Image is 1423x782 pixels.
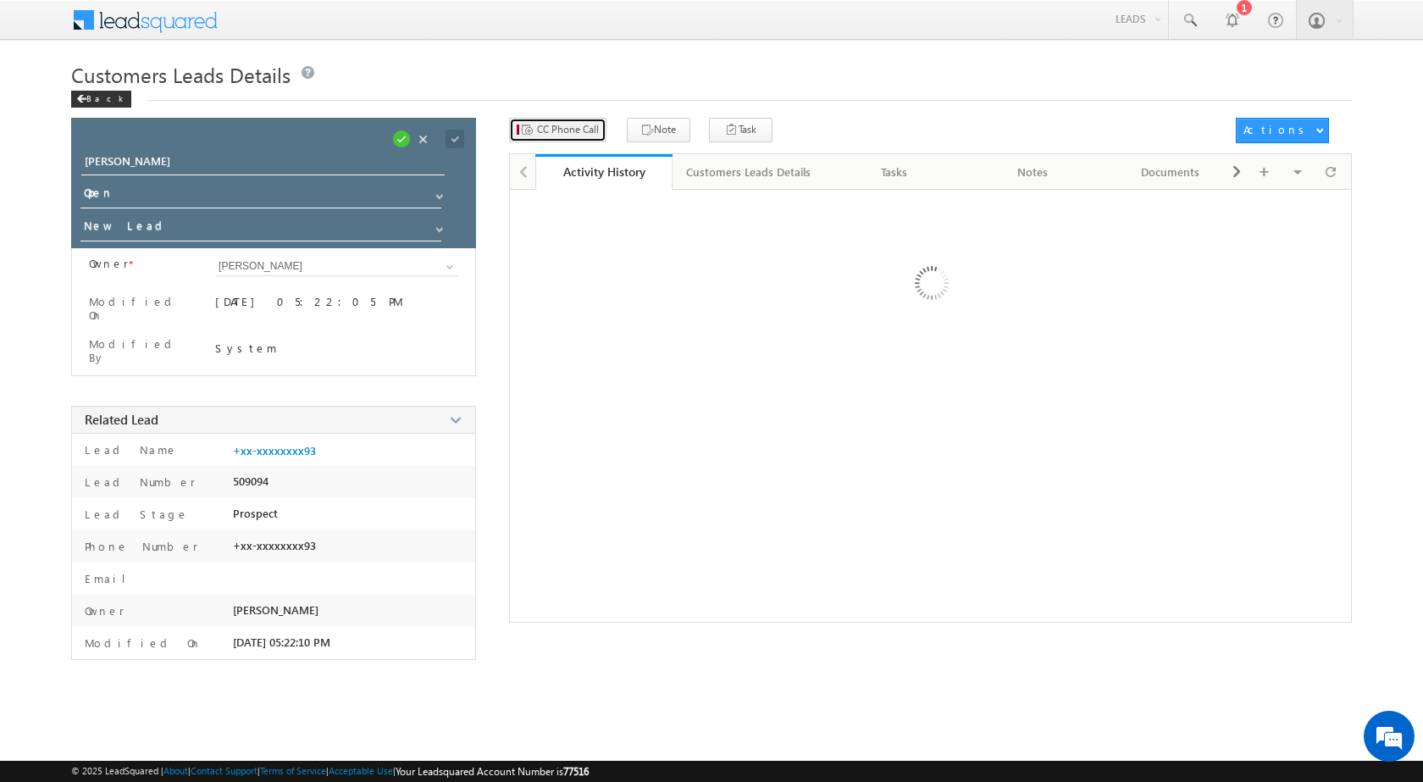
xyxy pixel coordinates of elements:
[215,341,458,356] div: System
[964,154,1102,190] a: Notes
[686,162,811,182] div: Customers Leads Details
[535,154,673,190] a: Activity History
[71,763,589,779] span: © 2025 LeadSquared | | | | |
[673,154,826,190] a: Customers Leads Details
[563,765,589,778] span: 77516
[22,157,309,507] textarea: Type your message and hit 'Enter'
[1116,162,1225,182] div: Documents
[826,154,964,190] a: Tasks
[627,118,690,142] button: Note
[437,258,458,275] a: Show All Items
[81,152,445,175] input: Opportunity Name Opportunity Name
[89,295,194,322] label: Modified On
[71,91,131,108] div: Back
[191,765,257,776] a: Contact Support
[1102,154,1240,190] a: Documents
[80,442,178,458] label: Lead Name
[215,257,458,276] input: Type to Search
[537,122,599,137] span: CC Phone Call
[396,765,589,778] span: Your Leadsquared Account Number is
[80,215,440,241] input: Stage
[329,765,393,776] a: Acceptable Use
[839,162,949,182] div: Tasks
[80,539,198,554] label: Phone Number
[29,89,71,111] img: d_60004797649_company_0_60004797649
[80,474,196,490] label: Lead Number
[548,164,661,180] div: Activity History
[278,8,318,49] div: Minimize live chat window
[88,89,285,111] div: Chat with us now
[215,294,458,318] div: [DATE] 05:22:05 PM
[71,61,291,88] span: Customers Leads Details
[85,411,158,428] span: Related Lead
[80,635,202,651] label: Modified On
[977,162,1087,182] div: Notes
[260,765,326,776] a: Terms of Service
[843,198,1018,374] img: Loading ...
[80,507,189,522] label: Lead Stage
[427,217,448,234] a: Show All Items
[1236,118,1329,143] button: Actions
[80,182,440,208] input: Status
[163,765,188,776] a: About
[427,184,448,201] a: Show All Items
[230,522,307,545] em: Start Chat
[80,571,139,586] label: Email
[709,118,772,142] button: Task
[80,603,125,618] label: Owner
[509,118,606,142] button: CC Phone Call
[89,257,129,270] label: Owner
